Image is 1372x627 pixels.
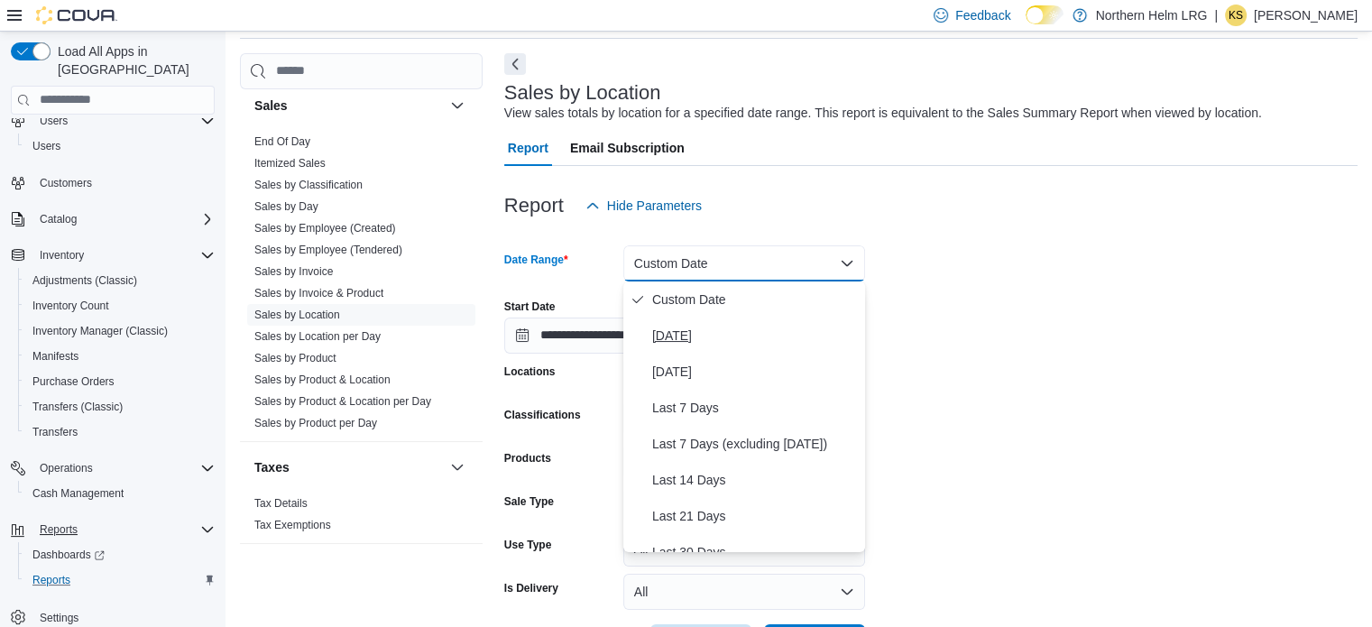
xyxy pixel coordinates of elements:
span: Reports [40,522,78,537]
button: Customers [4,170,222,196]
span: Users [32,110,215,132]
span: Settings [40,611,78,625]
label: Locations [504,364,556,379]
button: Purchase Orders [18,369,222,394]
label: Use Type [504,538,551,552]
span: Email Subscription [570,130,685,166]
span: Dark Mode [1026,24,1027,25]
span: Customers [40,176,92,190]
span: Adjustments (Classic) [25,270,215,291]
button: Inventory [4,243,222,268]
span: Sales by Employee (Tendered) [254,243,402,257]
a: Inventory Manager (Classic) [25,320,175,342]
span: Purchase Orders [32,374,115,389]
a: Sales by Product & Location per Day [254,395,431,408]
span: Itemized Sales [254,156,326,171]
div: Sales [240,131,483,441]
h3: Taxes [254,458,290,476]
span: Tax Exemptions [254,518,331,532]
span: Custom Date [652,289,858,310]
span: [DATE] [652,361,858,383]
a: Tax Exemptions [254,519,331,531]
span: Transfers [25,421,215,443]
span: Catalog [32,208,215,230]
button: Sales [254,97,443,115]
span: Users [40,114,68,128]
a: Sales by Day [254,200,318,213]
span: Transfers [32,425,78,439]
div: Katrina Sirota [1225,5,1247,26]
span: Sales by Invoice [254,264,333,279]
button: Users [4,108,222,134]
a: Purchase Orders [25,371,122,392]
a: Dashboards [18,542,222,567]
span: Inventory Manager (Classic) [32,324,168,338]
a: Sales by Invoice [254,265,333,278]
h3: Sales by Location [504,82,661,104]
span: Report [508,130,548,166]
span: Sales by Employee (Created) [254,221,396,235]
a: Reports [25,569,78,591]
button: Operations [4,456,222,481]
a: Sales by Product [254,352,336,364]
input: Press the down key to open a popover containing a calendar. [504,318,677,354]
span: Operations [32,457,215,479]
a: Manifests [25,346,86,367]
span: Sales by Product & Location [254,373,391,387]
a: End Of Day [254,135,310,148]
button: Custom Date [623,245,865,281]
span: Reports [32,573,70,587]
a: Transfers [25,421,85,443]
label: Is Delivery [504,581,558,595]
span: Reports [32,519,215,540]
span: Manifests [25,346,215,367]
a: Sales by Employee (Created) [254,222,396,235]
span: Load All Apps in [GEOGRAPHIC_DATA] [51,42,215,78]
span: Feedback [955,6,1010,24]
span: Dashboards [25,544,215,566]
span: Inventory Manager (Classic) [25,320,215,342]
button: Catalog [4,207,222,232]
div: Taxes [240,493,483,543]
label: Products [504,451,551,466]
a: Transfers (Classic) [25,396,130,418]
span: KS [1229,5,1243,26]
h3: Sales [254,97,288,115]
span: Sales by Location [254,308,340,322]
a: Users [25,135,68,157]
input: Dark Mode [1026,5,1064,24]
a: Cash Management [25,483,131,504]
img: Cova [36,6,117,24]
a: Sales by Location [254,309,340,321]
button: Reports [4,517,222,542]
span: Transfers (Classic) [32,400,123,414]
span: Sales by Product [254,351,336,365]
span: Last 7 Days [652,397,858,419]
button: Cash Management [18,481,222,506]
button: Catalog [32,208,84,230]
label: Date Range [504,253,568,267]
span: Inventory [32,244,215,266]
button: Next [504,53,526,75]
span: Sales by Product per Day [254,416,377,430]
label: Classifications [504,408,581,422]
a: Adjustments (Classic) [25,270,144,291]
button: Reports [18,567,222,593]
span: Users [25,135,215,157]
button: Manifests [18,344,222,369]
a: Dashboards [25,544,112,566]
div: Select listbox [623,281,865,552]
button: Inventory [32,244,91,266]
span: Last 30 Days [652,541,858,563]
span: Catalog [40,212,77,226]
span: Sales by Invoice & Product [254,286,383,300]
a: Sales by Invoice & Product [254,287,383,300]
a: Sales by Product per Day [254,417,377,429]
a: Sales by Product & Location [254,373,391,386]
a: Sales by Classification [254,179,363,191]
button: Adjustments (Classic) [18,268,222,293]
span: Operations [40,461,93,475]
button: Taxes [447,456,468,478]
span: Tax Details [254,496,308,511]
span: Manifests [32,349,78,364]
